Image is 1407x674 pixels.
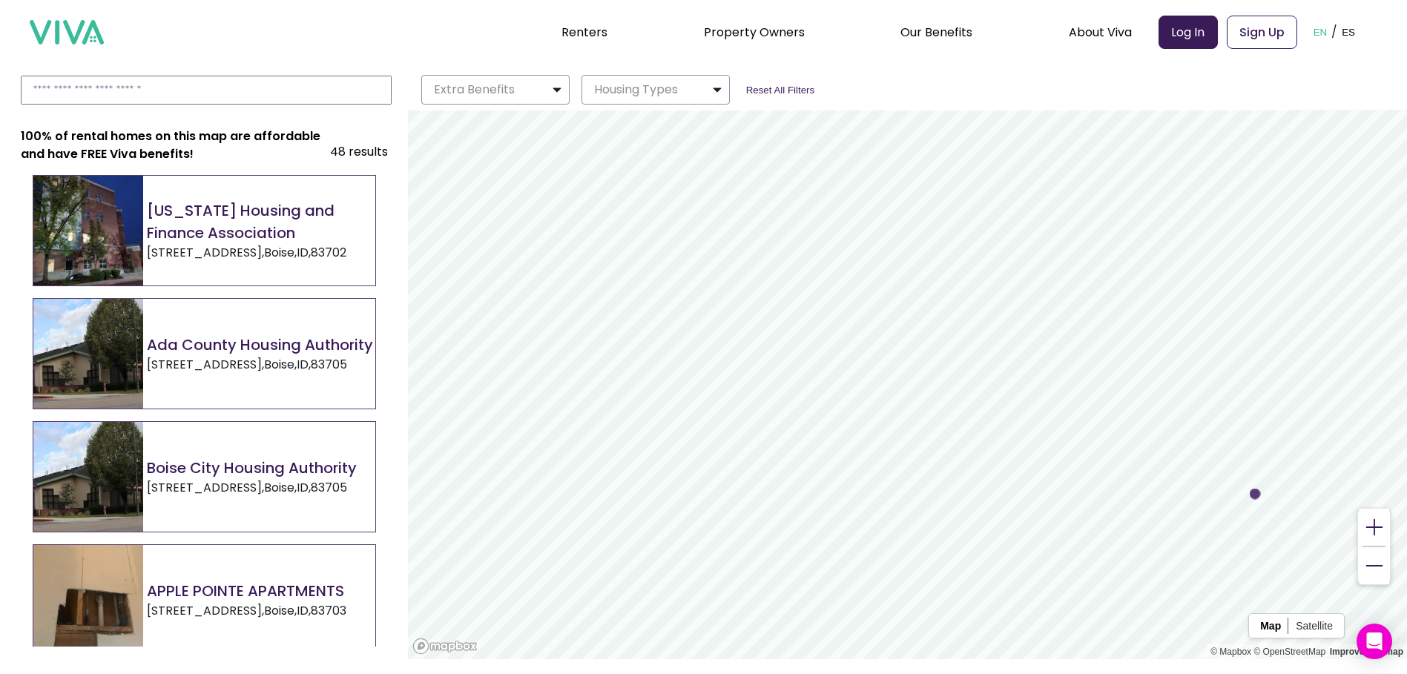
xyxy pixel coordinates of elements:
p: [STREET_ADDRESS] , Boise , ID , 83703 [147,602,346,620]
h2: [US_STATE] Housing and Finance Association [147,199,375,244]
button: Housing Types [581,75,730,105]
button: ES [1337,9,1360,55]
h3: 100% of rental homes on this map are affordable and have FREE Viva benefits! [21,128,330,163]
img: Ada County Housing Authority [33,299,143,409]
a: Ada County Housing AuthorityAda County Housing Authority[STREET_ADDRESS],Boise,ID,83705 [33,298,376,409]
button: Map [1253,620,1288,632]
div: Map marker [1250,489,1261,500]
img: Boise City Housing Authority [33,422,143,532]
p: [STREET_ADDRESS] , Boise , ID , 83702 [147,244,375,262]
a: Idaho Housing and Finance Association[US_STATE] Housing and Finance Association[STREET_ADDRESS],B... [33,175,376,286]
img: viva [30,20,104,45]
p: / [1331,21,1337,43]
h2: APPLE POINTE APARTMENTS [147,580,346,602]
a: Improve this map [1330,647,1403,657]
p: [STREET_ADDRESS] , Boise , ID , 83705 [147,479,357,497]
p: [STREET_ADDRESS] , Boise , ID , 83705 [147,356,373,374]
a: APPLE POINTE APARTMENTSAPPLE POINTE APARTMENTS[STREET_ADDRESS],Boise,ID,83703 [33,544,376,655]
p: Housing Types [588,81,678,99]
h2: Ada County Housing Authority [147,334,373,356]
div: Our Benefits [900,13,972,50]
a: Mapbox [1210,647,1251,657]
img: Zoom Out [1363,555,1385,577]
button: Satellite [1288,620,1340,632]
button: Extra Benefits [421,75,570,105]
a: Property Owners [704,24,805,41]
a: OpenStreetMap [1253,647,1325,657]
img: Zoom In [1363,516,1385,538]
a: Mapbox homepage [412,638,478,655]
a: Sign Up [1227,16,1297,49]
a: Log In [1159,16,1218,49]
h2: Boise City Housing Authority [147,457,357,479]
p: Extra Benefits [428,81,515,99]
a: Boise City Housing AuthorityBoise City Housing Authority[STREET_ADDRESS],Boise,ID,83705 [33,421,376,532]
a: Renters [561,24,607,41]
div: Open Intercom Messenger [1357,624,1392,659]
img: APPLE POINTE APARTMENTS [33,545,143,655]
div: About Viva [1069,13,1132,50]
button: EN [1309,9,1332,55]
button: Reset All Filters [742,84,820,96]
img: Dropdown caret [711,81,723,99]
span: 48 Results [330,142,388,161]
img: Dropdown caret [551,81,563,99]
img: Idaho Housing and Finance Association [33,176,143,285]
